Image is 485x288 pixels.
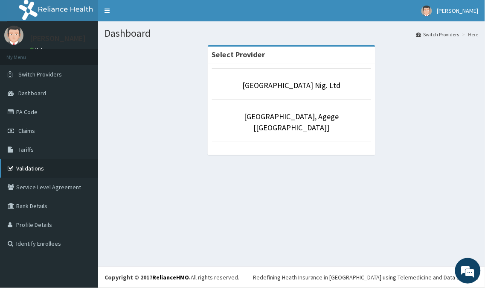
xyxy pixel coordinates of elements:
span: Tariffs [18,146,34,153]
a: [GEOGRAPHIC_DATA], Agege [[GEOGRAPHIC_DATA]] [244,112,339,132]
p: [PERSON_NAME] [30,35,86,42]
a: Online [30,47,50,53]
img: User Image [4,26,23,45]
footer: All rights reserved. [98,266,485,288]
span: Dashboard [18,89,46,97]
strong: Copyright © 2017 . [105,273,191,281]
a: RelianceHMO [152,273,189,281]
li: Here [460,31,479,38]
a: Switch Providers [416,31,459,38]
span: Claims [18,127,35,135]
strong: Select Provider [212,50,265,59]
a: [GEOGRAPHIC_DATA] Nig. Ltd [243,80,341,90]
span: Switch Providers [18,71,62,78]
h1: Dashboard [105,28,479,39]
span: [PERSON_NAME] [437,7,479,15]
div: Redefining Heath Insurance in [GEOGRAPHIC_DATA] using Telemedicine and Data Science! [253,273,479,282]
img: User Image [421,6,432,16]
